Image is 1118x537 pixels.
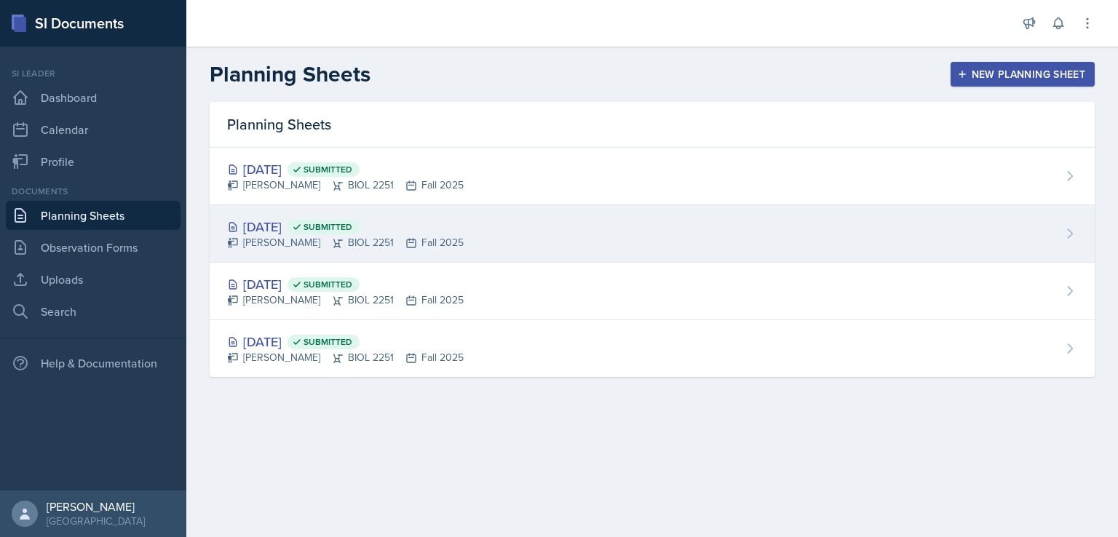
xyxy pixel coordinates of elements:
[304,279,352,290] span: Submitted
[227,159,464,179] div: [DATE]
[6,67,181,80] div: Si leader
[210,102,1095,148] div: Planning Sheets
[6,147,181,176] a: Profile
[6,297,181,326] a: Search
[47,514,145,528] div: [GEOGRAPHIC_DATA]
[304,164,352,175] span: Submitted
[227,217,464,236] div: [DATE]
[6,233,181,262] a: Observation Forms
[210,320,1095,377] a: [DATE] Submitted [PERSON_NAME]BIOL 2251Fall 2025
[6,265,181,294] a: Uploads
[304,221,352,233] span: Submitted
[210,148,1095,205] a: [DATE] Submitted [PERSON_NAME]BIOL 2251Fall 2025
[227,293,464,308] div: [PERSON_NAME] BIOL 2251 Fall 2025
[210,205,1095,263] a: [DATE] Submitted [PERSON_NAME]BIOL 2251Fall 2025
[227,235,464,250] div: [PERSON_NAME] BIOL 2251 Fall 2025
[47,499,145,514] div: [PERSON_NAME]
[227,332,464,351] div: [DATE]
[227,350,464,365] div: [PERSON_NAME] BIOL 2251 Fall 2025
[6,201,181,230] a: Planning Sheets
[227,178,464,193] div: [PERSON_NAME] BIOL 2251 Fall 2025
[960,68,1085,80] div: New Planning Sheet
[304,336,352,348] span: Submitted
[6,83,181,112] a: Dashboard
[951,62,1095,87] button: New Planning Sheet
[6,185,181,198] div: Documents
[6,349,181,378] div: Help & Documentation
[6,115,181,144] a: Calendar
[210,61,370,87] h2: Planning Sheets
[227,274,464,294] div: [DATE]
[210,263,1095,320] a: [DATE] Submitted [PERSON_NAME]BIOL 2251Fall 2025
